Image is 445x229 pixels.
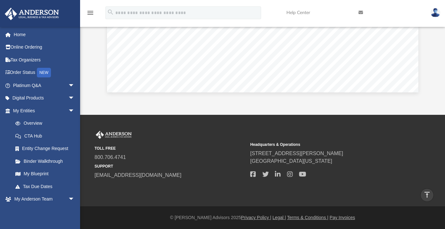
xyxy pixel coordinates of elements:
img: Anderson Advisors Platinum Portal [3,8,61,20]
a: Pay Invoices [330,215,355,220]
span: arrow_drop_down [68,79,81,92]
a: My Entitiesarrow_drop_down [4,104,84,117]
a: My Blueprint [9,168,81,180]
small: SUPPORT [95,163,246,169]
a: CTA Hub [9,130,84,142]
span: arrow_drop_down [68,193,81,206]
a: Tax Organizers [4,53,84,66]
a: [STREET_ADDRESS][PERSON_NAME] [250,151,343,156]
a: [GEOGRAPHIC_DATA][US_STATE] [250,158,332,164]
a: Platinum Q&Aarrow_drop_down [4,79,84,92]
a: Entity Change Request [9,142,84,155]
span: arrow_drop_down [68,92,81,105]
a: Home [4,28,84,41]
a: Online Ordering [4,41,84,54]
a: Overview [9,117,84,130]
a: My Anderson Team [9,205,78,218]
small: TOLL FREE [95,146,246,151]
small: Headquarters & Operations [250,142,401,147]
a: Terms & Conditions | [287,215,328,220]
img: User Pic [431,8,440,17]
span: Form [355,64,363,67]
a: Privacy Policy | [241,215,271,220]
a: [EMAIL_ADDRESS][DOMAIN_NAME] [95,172,181,178]
a: Legal | [273,215,286,220]
a: 800.706.4741 [95,154,126,160]
i: vertical_align_top [423,191,431,199]
a: vertical_align_top [420,188,434,202]
a: Order StatusNEW [4,66,84,79]
a: Binder Walkthrough [9,155,84,168]
span: 2553 [364,62,375,67]
div: NEW [37,68,51,77]
img: Anderson Advisors Platinum Portal [95,131,133,139]
i: menu [87,9,94,17]
span: arrow_drop_down [68,104,81,117]
div: © [PERSON_NAME] Advisors 2025 [80,214,445,221]
a: menu [87,12,94,17]
span: (Rev. 12-2017) [377,64,400,67]
a: Digital Productsarrow_drop_down [4,92,84,105]
i: search [107,9,114,16]
a: My Anderson Teamarrow_drop_down [4,193,81,206]
a: Tax Due Dates [9,180,84,193]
